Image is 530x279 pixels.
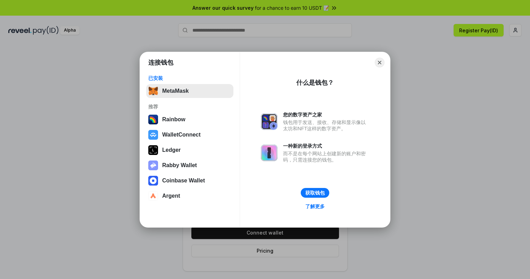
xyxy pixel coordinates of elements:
button: Rainbow [146,113,233,126]
img: svg+xml,%3Csvg%20xmlns%3D%22http%3A%2F%2Fwww.w3.org%2F2000%2Fsvg%22%20fill%3D%22none%22%20viewBox... [261,113,278,130]
div: MetaMask [162,88,189,94]
div: Rainbow [162,116,185,123]
button: Ledger [146,143,233,157]
div: 了解更多 [305,203,325,210]
button: MetaMask [146,84,233,98]
div: Ledger [162,147,181,153]
div: WalletConnect [162,132,201,138]
button: WalletConnect [146,128,233,142]
div: Coinbase Wallet [162,178,205,184]
img: svg+xml,%3Csvg%20xmlns%3D%22http%3A%2F%2Fwww.w3.org%2F2000%2Fsvg%22%20fill%3D%22none%22%20viewBox... [148,161,158,170]
div: Rabby Wallet [162,162,197,169]
div: 而不是在每个网站上创建新的账户和密码，只需连接您的钱包。 [283,150,369,163]
div: 已安装 [148,75,231,81]
img: svg+xml,%3Csvg%20width%3D%2228%22%20height%3D%2228%22%20viewBox%3D%220%200%2028%2028%22%20fill%3D... [148,130,158,140]
h1: 连接钱包 [148,58,173,67]
div: Argent [162,193,180,199]
button: Rabby Wallet [146,158,233,172]
div: 一种新的登录方式 [283,143,369,149]
img: svg+xml,%3Csvg%20xmlns%3D%22http%3A%2F%2Fwww.w3.org%2F2000%2Fsvg%22%20width%3D%2228%22%20height%3... [148,145,158,155]
div: 推荐 [148,104,231,110]
div: 钱包用于发送、接收、存储和显示像以太坊和NFT这样的数字资产。 [283,119,369,132]
button: Argent [146,189,233,203]
img: svg+xml,%3Csvg%20width%3D%2228%22%20height%3D%2228%22%20viewBox%3D%220%200%2028%2028%22%20fill%3D... [148,176,158,186]
button: Coinbase Wallet [146,174,233,188]
button: 获取钱包 [301,188,329,198]
img: svg+xml,%3Csvg%20xmlns%3D%22http%3A%2F%2Fwww.w3.org%2F2000%2Fsvg%22%20fill%3D%22none%22%20viewBox... [261,145,278,161]
div: 什么是钱包？ [296,79,334,87]
img: svg+xml,%3Csvg%20width%3D%2228%22%20height%3D%2228%22%20viewBox%3D%220%200%2028%2028%22%20fill%3D... [148,191,158,201]
button: Close [375,58,384,67]
div: 获取钱包 [305,190,325,196]
a: 了解更多 [301,202,329,211]
img: svg+xml,%3Csvg%20width%3D%22120%22%20height%3D%22120%22%20viewBox%3D%220%200%20120%20120%22%20fil... [148,115,158,124]
img: svg+xml,%3Csvg%20fill%3D%22none%22%20height%3D%2233%22%20viewBox%3D%220%200%2035%2033%22%20width%... [148,86,158,96]
div: 您的数字资产之家 [283,112,369,118]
